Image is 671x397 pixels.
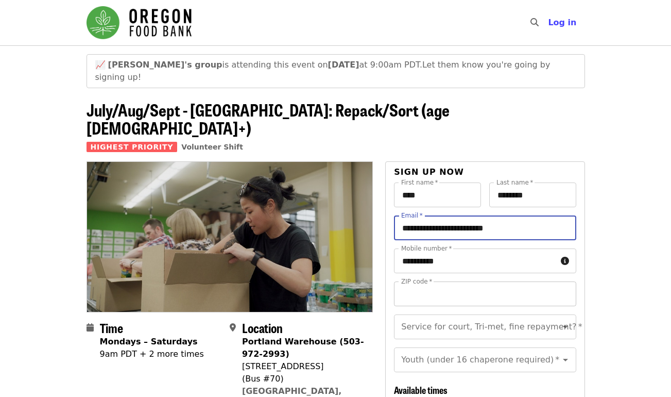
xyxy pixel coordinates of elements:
label: Mobile number [401,245,452,252]
i: circle-info icon [561,256,569,266]
span: Time [100,319,123,337]
input: ZIP code [394,282,576,306]
div: (Bus #70) [242,373,365,385]
strong: [PERSON_NAME]'s group [108,60,222,70]
span: July/Aug/Sept - [GEOGRAPHIC_DATA]: Repack/Sort (age [DEMOGRAPHIC_DATA]+) [87,97,450,140]
input: Email [394,216,576,240]
input: Mobile number [394,249,556,273]
i: search icon [530,18,539,27]
span: is attending this event on at 9:00am PDT. [108,60,422,70]
span: Available times [394,383,448,396]
span: Log in [548,18,576,27]
button: Log in [540,12,584,33]
i: calendar icon [87,323,94,333]
span: growth emoji [95,60,106,70]
label: Last name [496,179,533,186]
a: Volunteer Shift [181,143,243,151]
button: Open [558,353,573,367]
input: Last name [489,183,576,207]
img: Oregon Food Bank - Home [87,6,192,39]
button: Open [558,320,573,334]
span: Highest Priority [87,142,178,152]
input: First name [394,183,481,207]
label: First name [401,179,438,186]
span: Location [242,319,283,337]
i: map-marker-alt icon [230,323,236,333]
div: [STREET_ADDRESS] [242,360,365,373]
strong: [DATE] [328,60,359,70]
label: ZIP code [401,278,432,285]
strong: Portland Warehouse (503-972-2993) [242,337,364,359]
span: Sign up now [394,167,464,177]
label: Email [401,212,423,219]
input: Search [545,10,553,35]
img: July/Aug/Sept - Portland: Repack/Sort (age 8+) organized by Oregon Food Bank [87,162,373,311]
strong: Mondays – Saturdays [100,337,198,346]
div: 9am PDT + 2 more times [100,348,204,360]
